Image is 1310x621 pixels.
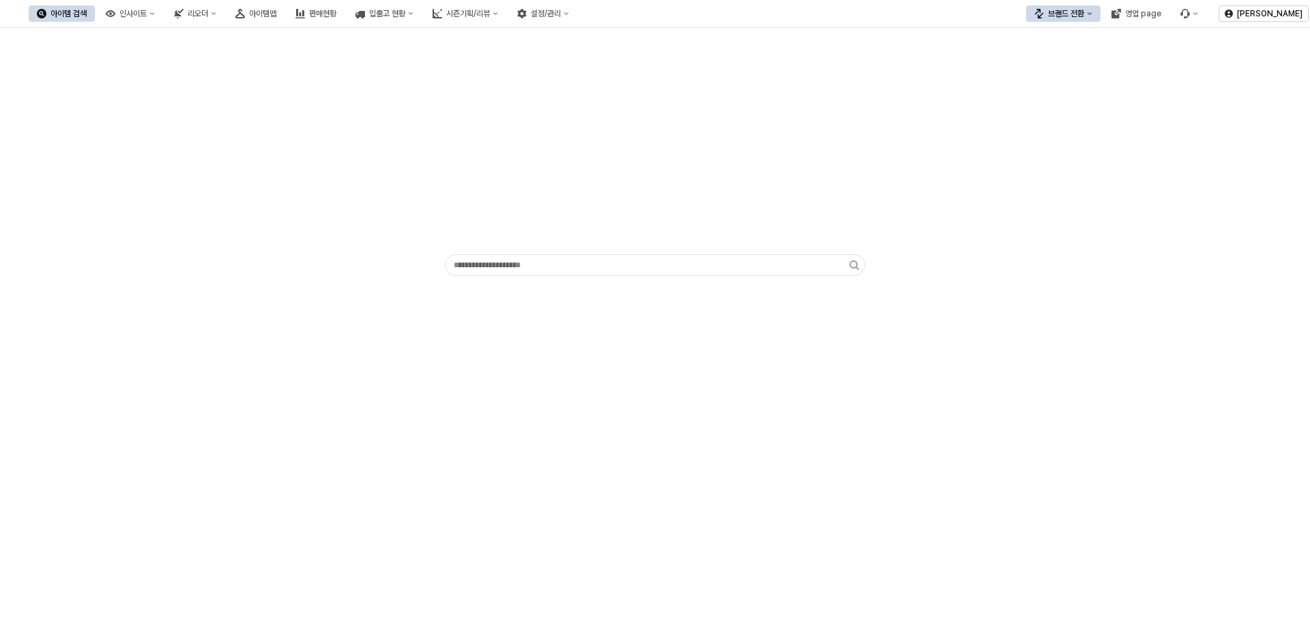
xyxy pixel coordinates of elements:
div: 시즌기획/리뷰 [446,9,490,18]
button: 아이템맵 [227,5,285,22]
div: 아이템 검색 [50,9,87,18]
div: 리오더 [188,9,208,18]
button: [PERSON_NAME] [1219,5,1309,22]
div: 판매현황 [309,9,336,18]
div: 인사이트 [119,9,147,18]
button: 설정/관리 [509,5,577,22]
button: 브랜드 전환 [1026,5,1101,22]
button: 인사이트 [98,5,163,22]
button: 아이템 검색 [29,5,95,22]
div: 아이템맵 [249,9,276,18]
div: Menu item 6 [1172,5,1206,22]
div: 브랜드 전환 [1048,9,1084,18]
button: 판매현황 [287,5,345,22]
div: 설정/관리 [531,9,561,18]
p: [PERSON_NAME] [1237,8,1302,19]
button: 리오더 [166,5,224,22]
button: 영업 page [1103,5,1169,22]
button: 시즌기획/리뷰 [424,5,506,22]
div: 입출고 현황 [369,9,405,18]
div: 영업 page [1125,9,1161,18]
button: 입출고 현황 [347,5,422,22]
